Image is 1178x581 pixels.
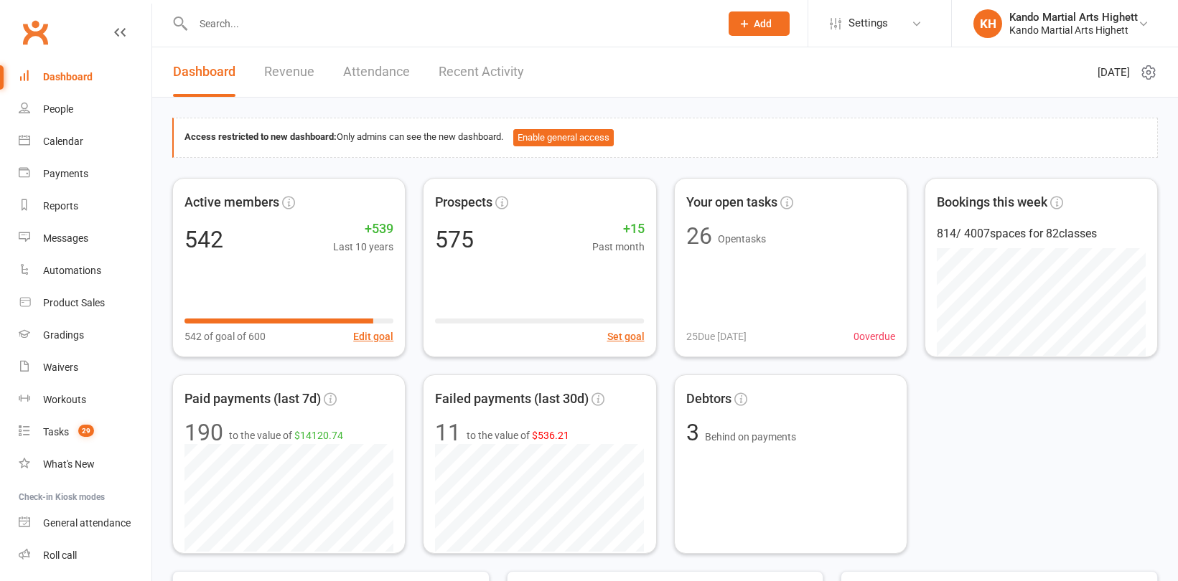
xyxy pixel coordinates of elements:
[184,131,337,142] strong: Access restricted to new dashboard:
[184,228,223,251] div: 542
[19,287,151,319] a: Product Sales
[532,430,569,441] span: $536.21
[467,428,569,443] span: to the value of
[19,93,151,126] a: People
[435,228,474,251] div: 575
[43,458,95,470] div: What's New
[19,416,151,448] a: Tasks 29
[229,428,343,443] span: to the value of
[854,329,895,344] span: 0 overdue
[513,129,614,146] button: Enable general access
[184,389,321,410] span: Paid payments (last 7d)
[43,517,131,529] div: General attendance
[189,14,710,34] input: Search...
[343,47,410,97] a: Attendance
[43,394,86,405] div: Workouts
[19,190,151,222] a: Reports
[607,329,645,344] button: Set goal
[43,297,105,308] div: Product Sales
[17,14,53,50] a: Clubworx
[184,192,279,213] span: Active members
[184,421,223,444] div: 190
[43,200,78,212] div: Reports
[435,389,589,410] span: Failed payments (last 30d)
[264,47,314,97] a: Revenue
[184,329,266,344] span: 542 of goal of 600
[592,219,645,240] span: +15
[43,168,88,179] div: Payments
[184,129,1146,146] div: Only admins can see the new dashboard.
[43,71,93,82] div: Dashboard
[333,219,393,240] span: +539
[19,255,151,287] a: Automations
[439,47,524,97] a: Recent Activity
[1009,24,1138,37] div: Kando Martial Arts Highett
[686,329,747,344] span: 25 Due [DATE]
[294,430,343,441] span: $14120.74
[43,265,101,276] div: Automations
[754,18,772,29] span: Add
[937,192,1047,213] span: Bookings this week
[973,9,1002,38] div: KH
[1009,11,1138,24] div: Kando Martial Arts Highett
[333,239,393,255] span: Last 10 years
[43,136,83,147] div: Calendar
[1098,64,1130,81] span: [DATE]
[435,421,461,444] div: 11
[19,384,151,416] a: Workouts
[19,507,151,539] a: General attendance kiosk mode
[43,549,77,561] div: Roll call
[353,329,393,344] button: Edit goal
[43,426,69,438] div: Tasks
[849,7,888,39] span: Settings
[43,232,88,244] div: Messages
[686,192,777,213] span: Your open tasks
[937,225,1146,243] div: 814 / 4007 spaces for 82 classes
[78,425,94,437] span: 29
[43,362,78,373] div: Waivers
[19,61,151,93] a: Dashboard
[19,319,151,351] a: Gradings
[718,233,766,245] span: Open tasks
[19,539,151,572] a: Roll call
[592,239,645,255] span: Past month
[705,431,796,443] span: Behind on payments
[686,225,712,247] div: 26
[43,103,73,115] div: People
[19,158,151,190] a: Payments
[686,419,705,446] span: 3
[43,329,84,341] div: Gradings
[19,448,151,481] a: What's New
[19,126,151,158] a: Calendar
[19,351,151,384] a: Waivers
[729,11,790,36] button: Add
[173,47,235,97] a: Dashboard
[686,389,731,410] span: Debtors
[435,192,492,213] span: Prospects
[19,222,151,255] a: Messages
